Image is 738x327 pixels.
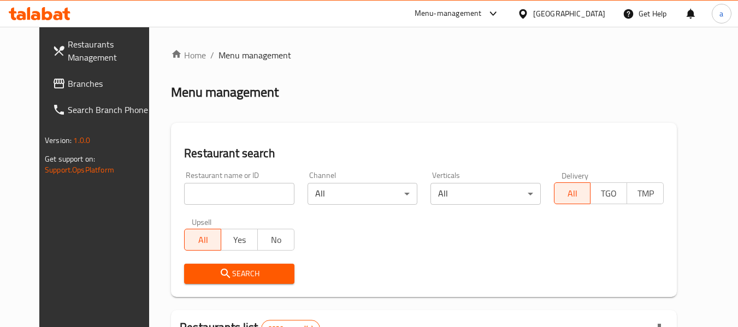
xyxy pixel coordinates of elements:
button: All [184,229,221,251]
a: Support.OpsPlatform [45,163,114,177]
li: / [210,49,214,62]
label: Delivery [562,171,589,179]
span: Search Branch Phone [68,103,154,116]
div: [GEOGRAPHIC_DATA] [533,8,605,20]
a: Branches [44,70,163,97]
a: Search Branch Phone [44,97,163,123]
span: Search [193,267,285,281]
h2: Menu management [171,84,279,101]
span: All [189,232,217,248]
span: No [262,232,290,248]
a: Home [171,49,206,62]
nav: breadcrumb [171,49,677,62]
label: Upsell [192,218,212,225]
span: TMP [631,186,659,201]
span: Menu management [219,49,291,62]
span: Branches [68,77,154,90]
span: Get support on: [45,152,95,166]
div: All [308,183,417,205]
button: TMP [627,182,664,204]
div: All [430,183,540,205]
span: Yes [226,232,253,248]
span: 1.0.0 [73,133,90,147]
span: Restaurants Management [68,38,154,64]
button: TGO [590,182,627,204]
div: Menu-management [415,7,482,20]
button: Yes [221,229,258,251]
span: a [719,8,723,20]
button: All [554,182,591,204]
span: TGO [595,186,623,201]
a: Restaurants Management [44,31,163,70]
span: All [559,186,587,201]
h2: Restaurant search [184,145,664,162]
input: Search for restaurant name or ID.. [184,183,294,205]
button: No [257,229,294,251]
button: Search [184,264,294,284]
span: Version: [45,133,72,147]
